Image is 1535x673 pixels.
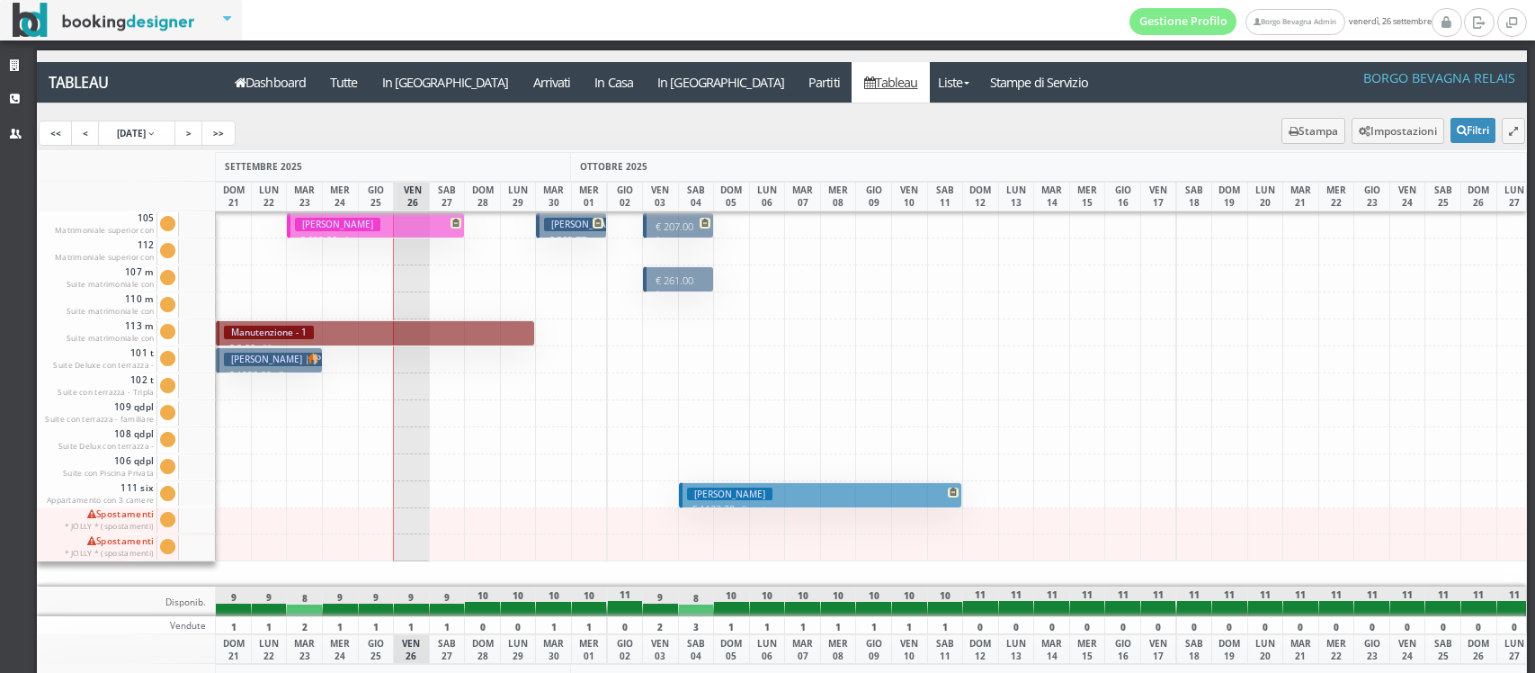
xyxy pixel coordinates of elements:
[544,218,629,231] h3: [PERSON_NAME]
[251,182,288,211] div: LUN 22
[464,182,501,211] div: DOM 28
[678,182,715,211] div: SAB 04
[1353,616,1390,634] div: 0
[37,62,223,103] a: Tableau
[215,616,252,634] div: 1
[646,62,797,103] a: In [GEOGRAPHIC_DATA]
[40,347,157,374] span: 101 t
[927,634,964,664] div: SAB 11
[40,320,157,347] span: 113 m
[820,634,857,664] div: MER 08
[174,121,203,146] a: >
[1069,616,1106,634] div: 0
[464,616,501,634] div: 0
[1389,182,1426,211] div: VEN 24
[1282,587,1319,616] div: 11
[1140,616,1177,634] div: 0
[797,62,852,103] a: Partiti
[1069,634,1106,664] div: MER 15
[998,587,1035,616] div: 11
[1353,182,1390,211] div: GIO 23
[583,62,646,103] a: In Casa
[358,182,395,211] div: GIO 25
[962,634,999,664] div: DOM 12
[1069,182,1106,211] div: MER 15
[820,616,857,634] div: 1
[255,343,290,354] small: 28 notti
[1247,616,1284,634] div: 0
[58,387,154,397] small: Suite con terrazza - Tripla
[393,587,430,616] div: 9
[1247,634,1284,664] div: LUN 20
[1496,616,1533,634] div: 0
[784,634,821,664] div: MAR 07
[1282,634,1319,664] div: MAR 21
[891,587,928,616] div: 10
[40,428,157,455] span: 108 qdpl
[67,306,155,328] small: Suite matrimoniale con terrazza
[358,587,395,616] div: 9
[735,504,765,516] small: 8 notti
[307,353,319,364] img: room-undefined.png
[607,587,644,616] div: 11
[396,182,430,211] div: VEN 26
[1282,616,1319,634] div: 0
[784,587,821,616] div: 10
[855,587,892,616] div: 10
[536,212,607,238] button: [PERSON_NAME] € 263.77 2 notti
[47,495,155,517] small: Appartamento con 3 camere da Letto
[1389,587,1426,616] div: 11
[1211,182,1248,211] div: DOM 19
[58,441,155,463] small: Suite Delux con terrazza - familiare
[1318,634,1355,664] div: MER 22
[37,616,217,634] div: Vendute
[571,587,608,616] div: 10
[65,521,155,531] small: * JOLLY * (spostamenti)
[678,587,715,616] div: 8
[251,616,288,634] div: 1
[1353,587,1390,616] div: 11
[855,182,892,211] div: GIO 09
[429,587,466,616] div: 9
[571,182,608,211] div: MER 01
[337,235,368,247] small: 5 notti
[287,212,464,238] button: [PERSON_NAME] € 630.00 5 notti
[855,616,892,634] div: 1
[713,182,750,211] div: DOM 05
[13,3,195,38] img: BookingDesigner.com
[370,62,521,103] a: In [GEOGRAPHIC_DATA]
[1211,616,1248,634] div: 0
[642,616,679,634] div: 2
[784,616,821,634] div: 1
[322,587,359,616] div: 9
[1140,634,1177,664] div: VEN 17
[642,634,679,664] div: VEN 03
[930,62,977,103] a: Liste
[1460,587,1497,616] div: 11
[1033,616,1070,634] div: 0
[286,634,323,664] div: MAR 23
[1104,616,1141,634] div: 0
[201,121,236,146] a: >>
[977,62,1100,103] a: Stampe di Servizio
[1460,182,1497,211] div: DOM 26
[998,634,1035,664] div: LUN 13
[223,62,318,103] a: Dashboard
[1424,182,1461,211] div: SAB 25
[55,374,156,399] span: 102 t
[749,182,786,211] div: LUN 06
[1352,118,1444,144] button: Impostazioni
[216,347,322,373] button: [PERSON_NAME] | [PERSON_NAME] € 1220.00 7 notti
[251,634,288,664] div: LUN 22
[687,488,772,501] h3: [PERSON_NAME]
[55,252,155,274] small: Matrimoniale superior con terrazza
[429,634,466,664] div: SAB 27
[535,182,572,211] div: MAR 30
[713,587,750,616] div: 10
[1496,182,1533,211] div: LUN 27
[580,160,647,173] span: OTTOBRE 2025
[322,616,359,634] div: 1
[1176,634,1213,664] div: SAB 18
[1389,616,1426,634] div: 0
[1389,634,1426,664] div: VEN 24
